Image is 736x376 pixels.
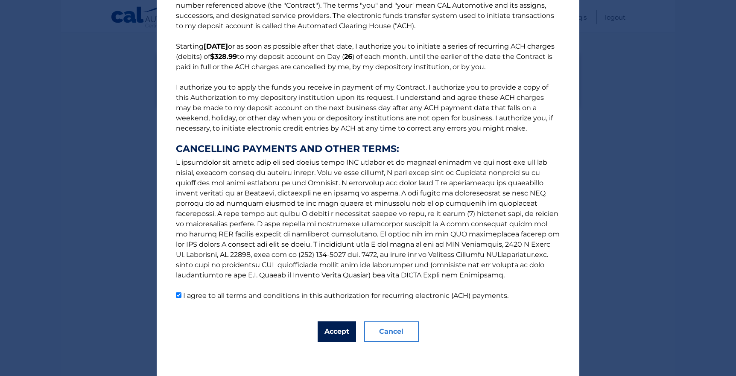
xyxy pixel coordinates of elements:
button: Cancel [364,321,419,342]
b: [DATE] [204,42,228,50]
b: $328.99 [210,52,237,61]
label: I agree to all terms and conditions in this authorization for recurring electronic (ACH) payments. [183,291,508,300]
strong: CANCELLING PAYMENTS AND OTHER TERMS: [176,144,560,154]
b: 26 [344,52,352,61]
button: Accept [318,321,356,342]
